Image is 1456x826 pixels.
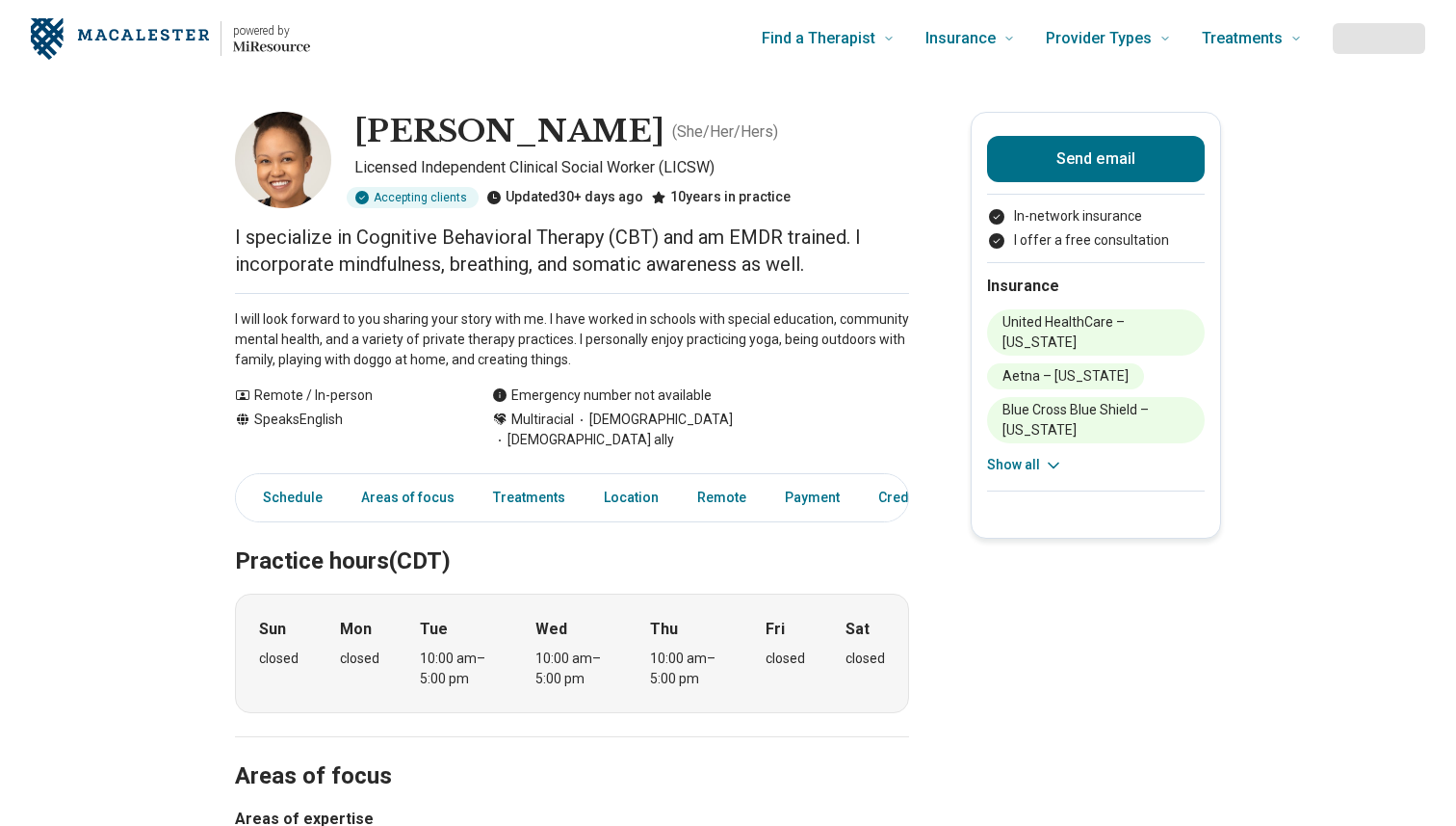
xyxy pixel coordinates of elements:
div: closed [340,649,379,669]
button: Send email [987,136,1205,182]
div: Emergency number not available [492,386,712,406]
p: I specialize in Cognitive Behavioral Therapy (CBT) and am EMDR trained. I incorporate mindfulness... [235,224,909,278]
span: Provider Types [1046,25,1152,52]
a: Payment [773,478,851,518]
a: Treatments [481,478,577,518]
div: When does the program meet? [235,594,909,713]
a: Schedule [240,478,334,518]
strong: Thu [650,618,678,641]
ul: Payment options [987,206,1205,251]
span: [DEMOGRAPHIC_DATA] [574,410,733,430]
span: Multiracial [511,410,574,430]
div: 10:00 am – 5:00 pm [650,649,724,689]
a: Areas of focus [350,478,466,518]
li: Blue Cross Blue Shield – [US_STATE] [987,397,1205,443]
li: Aetna – [US_STATE] [987,363,1144,389]
div: Remote / In-person [235,386,454,406]
strong: Fri [766,618,785,641]
strong: Tue [420,618,448,641]
li: United HealthCare – [US_STATE] [987,309,1205,356]
span: [DEMOGRAPHIC_DATA] ally [492,430,674,450]
strong: Sat [845,618,870,641]
div: Accepting clients [347,187,479,208]
div: closed [259,649,299,669]
button: Show all [987,455,1063,475]
p: Licensed Independent Clinical Social Worker (LICSW) [354,156,909,179]
strong: Sun [259,618,286,641]
h2: Insurance [987,275,1205,298]
strong: Wed [535,618,567,641]
a: Credentials [867,478,963,518]
h2: Areas of focus [235,714,909,793]
p: I will look forward to you sharing your story with me. I have worked in schools with special educ... [235,309,909,370]
img: Nesi Larsen, Licensed Independent Clinical Social Worker (LICSW) [235,112,331,208]
p: powered by [233,23,310,39]
a: Home page [31,8,310,69]
div: 10:00 am – 5:00 pm [420,649,494,689]
div: 10 years in practice [651,187,791,208]
a: Remote [686,478,758,518]
div: 10:00 am – 5:00 pm [535,649,610,689]
p: ( She/Her/Hers ) [672,120,778,144]
strong: Mon [340,618,372,641]
div: closed [766,649,805,669]
span: Insurance [925,25,996,52]
div: Speaks English [235,410,454,450]
span: Treatments [1202,25,1283,52]
div: Updated 30+ days ago [486,187,643,208]
h2: Practice hours (CDT) [235,499,909,578]
span: Find a Therapist [762,25,875,52]
li: I offer a free consultation [987,230,1205,251]
div: closed [845,649,885,669]
li: In-network insurance [987,206,1205,226]
a: Location [592,478,670,518]
h1: [PERSON_NAME] [354,112,664,152]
